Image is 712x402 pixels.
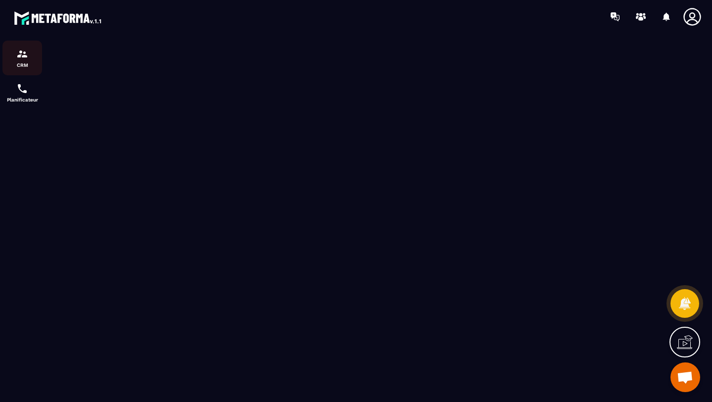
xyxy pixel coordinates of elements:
[2,62,42,68] p: CRM
[16,83,28,95] img: scheduler
[14,9,103,27] img: logo
[2,41,42,75] a: formationformationCRM
[2,75,42,110] a: schedulerschedulerPlanificateur
[16,48,28,60] img: formation
[670,362,700,392] div: Ouvrir le chat
[2,97,42,102] p: Planificateur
